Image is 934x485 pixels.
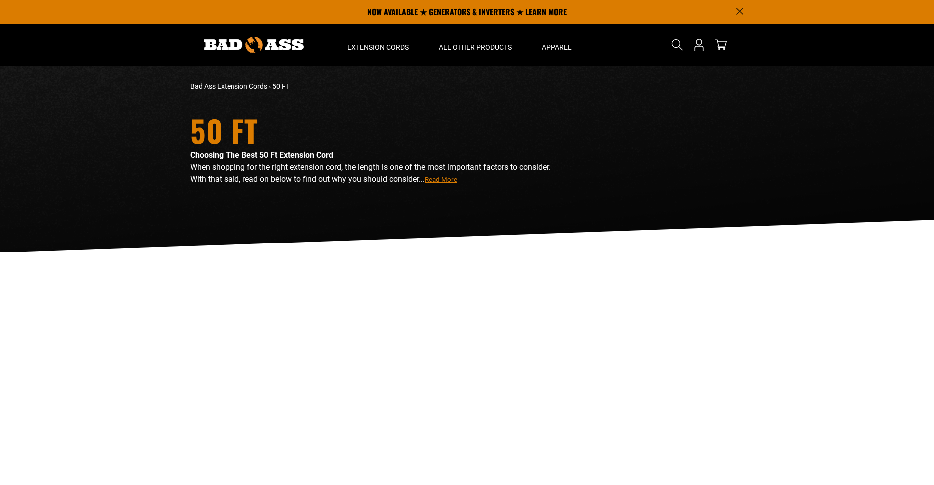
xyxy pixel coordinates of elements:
p: When shopping for the right extension cord, the length is one of the most important factors to co... [190,161,554,185]
span: 50 FT [272,82,290,90]
strong: Choosing The Best 50 Ft Extension Cord [190,150,333,160]
summary: All Other Products [424,24,527,66]
span: Read More [425,176,457,183]
img: Bad Ass Extension Cords [204,37,304,53]
span: All Other Products [439,43,512,52]
nav: breadcrumbs [190,81,554,92]
span: Apparel [542,43,572,52]
h1: 50 FT [190,115,554,145]
summary: Apparel [527,24,587,66]
summary: Search [669,37,685,53]
span: › [269,82,271,90]
a: Bad Ass Extension Cords [190,82,267,90]
summary: Extension Cords [332,24,424,66]
span: Extension Cords [347,43,409,52]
